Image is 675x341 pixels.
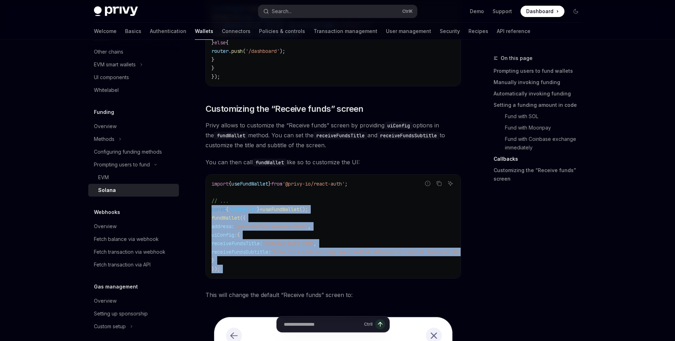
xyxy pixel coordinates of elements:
a: Wallets [195,23,213,40]
a: Demo [470,8,484,15]
button: Send message [375,319,385,329]
code: fundWallet [214,132,248,139]
button: Ask AI [446,179,455,188]
span: On this page [501,54,533,62]
a: Solana [88,184,179,197]
a: Configuring funding methods [88,145,179,158]
span: , [314,240,316,247]
span: from [271,181,282,187]
a: Recipes [468,23,488,40]
a: Security [440,23,460,40]
h5: Gas management [94,282,138,291]
button: Toggle dark mode [570,6,581,17]
a: Overview [88,120,179,133]
div: Overview [94,222,117,231]
span: ); [280,48,285,54]
div: Search... [272,7,292,16]
a: Fetch transaction via API [88,258,179,271]
span: fundWallet [212,215,240,221]
span: You can then call like so to customize the UI: [206,157,461,167]
span: Privy allows to customize the “Receive funds” screen by providing options in the method. You can ... [206,120,461,150]
a: Fetch transaction via webhook [88,246,179,258]
div: Setting up sponsorship [94,309,148,318]
a: Whitelabel [88,84,179,97]
div: Fetch transaction via API [94,260,151,269]
span: }); [212,73,220,80]
span: ({ [240,215,246,221]
span: receiveFundsSubtitle: [212,249,271,255]
span: address: [212,223,234,230]
div: Overview [94,122,117,131]
span: 'Scan this code or copy your wallet address to receive funds on Base.' [271,249,469,255]
div: Whitelabel [94,86,119,94]
a: Fetch balance via webhook [88,233,179,246]
span: 'Receive 0.05 ETH' [263,240,314,247]
a: Callbacks [494,153,587,165]
a: Overview [88,295,179,307]
span: receiveFundsTitle: [212,240,263,247]
div: Custom setup [94,322,126,331]
span: '/dashboard' [246,48,280,54]
code: uiConfig [384,122,413,130]
a: Automatically invoking funding [494,88,587,99]
span: { [226,206,229,213]
div: Configuring funding methods [94,148,162,156]
span: } [212,65,214,71]
button: Report incorrect code [423,179,432,188]
span: router [212,48,229,54]
code: fundWallet [253,159,287,166]
span: '@privy-io/react-auth' [282,181,345,187]
h5: Webhooks [94,208,120,216]
a: Other chains [88,45,179,58]
a: Authentication [150,23,186,40]
div: Solana [98,186,116,194]
button: Copy the contents from the code block [434,179,444,188]
a: Setting a funding amount in code [494,99,587,111]
a: User management [386,23,431,40]
span: useFundWallet [263,206,299,213]
span: (); [299,206,308,213]
img: dark logo [94,6,138,16]
span: Ctrl K [402,9,413,14]
a: EVM [88,171,179,184]
span: // ... [212,198,229,204]
span: } [257,206,260,213]
a: Fund with Coinbase exchange immediately [494,133,587,153]
a: Manually invoking funding [494,77,587,88]
span: } [212,257,214,264]
div: EVM smart wallets [94,60,136,69]
span: } [212,39,214,46]
div: UI components [94,73,129,82]
span: uiConfig: [212,232,237,238]
span: This will change the default “Receive funds” screen to: [206,290,461,300]
div: Fetch transaction via webhook [94,248,165,256]
span: } [268,181,271,187]
code: receiveFundsTitle [314,132,367,139]
div: Prompting users to fund [94,160,150,169]
button: Toggle Methods section [88,133,179,145]
div: Methods [94,135,114,143]
a: Policies & controls [259,23,305,40]
span: { [226,39,229,46]
a: Setting up sponsorship [88,307,179,320]
input: Ask a question... [284,317,361,332]
a: Dashboard [521,6,564,17]
div: Fetch balance via webhook [94,235,159,243]
span: push [231,48,243,54]
div: EVM [98,173,109,182]
span: else [214,39,226,46]
button: Open search [258,5,417,18]
span: useFundWallet [231,181,268,187]
span: { [237,232,240,238]
a: Transaction management [314,23,377,40]
span: 'your-wallet-address-here' [234,223,308,230]
a: API reference [497,23,530,40]
h5: Funding [94,108,114,116]
a: Connectors [222,23,251,40]
span: }); [212,266,220,272]
span: Dashboard [526,8,553,15]
span: ; [345,181,348,187]
a: UI components [88,71,179,84]
span: , [308,223,311,230]
span: = [260,206,263,213]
